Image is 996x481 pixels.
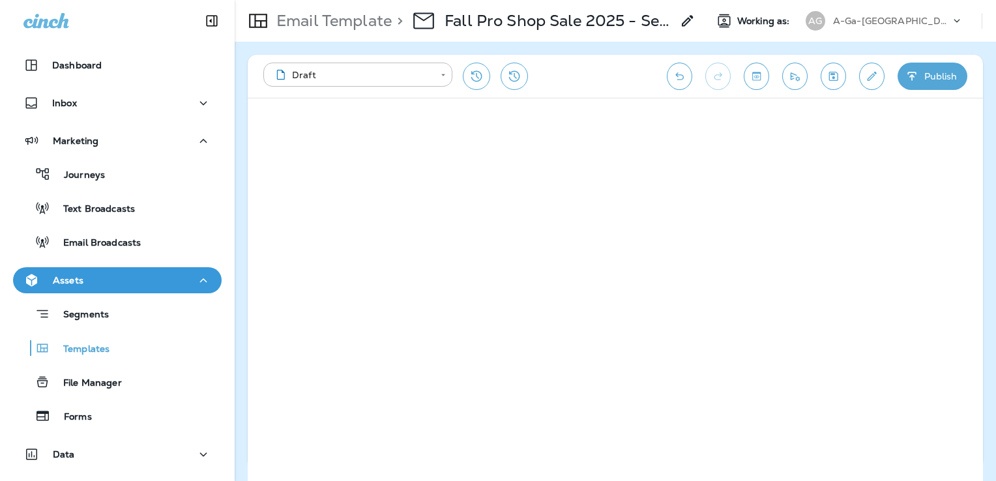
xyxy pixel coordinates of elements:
p: Fall Pro Shop Sale 2025 - Sept. (6) [445,11,672,31]
p: A-Ga-[GEOGRAPHIC_DATA] [833,16,950,26]
p: Text Broadcasts [50,203,135,216]
p: Email Broadcasts [50,237,141,250]
p: Forms [51,411,92,424]
button: Email Broadcasts [13,228,222,255]
button: Toggle preview [744,63,769,90]
p: Inbox [52,98,77,108]
p: Email Template [271,11,392,31]
button: Collapse Sidebar [194,8,230,34]
button: Undo [667,63,692,90]
div: Draft [272,68,432,81]
p: Marketing [53,136,98,146]
p: Dashboard [52,60,102,70]
p: Data [53,449,75,459]
button: Inbox [13,90,222,116]
button: Publish [898,63,967,90]
button: Save [821,63,846,90]
button: Restore from previous version [463,63,490,90]
button: Forms [13,402,222,430]
button: Segments [13,300,222,328]
p: Assets [53,275,83,285]
div: AG [806,11,825,31]
button: File Manager [13,368,222,396]
button: Journeys [13,160,222,188]
p: > [392,11,403,31]
p: Segments [50,309,109,322]
button: Dashboard [13,52,222,78]
p: Templates [50,343,110,356]
p: File Manager [50,377,122,390]
button: Templates [13,334,222,362]
button: Send test email [782,63,808,90]
button: Text Broadcasts [13,194,222,222]
button: Marketing [13,128,222,154]
p: Journeys [51,169,105,182]
button: Assets [13,267,222,293]
span: Working as: [737,16,793,27]
button: Data [13,441,222,467]
button: View Changelog [501,63,528,90]
button: Edit details [859,63,885,90]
